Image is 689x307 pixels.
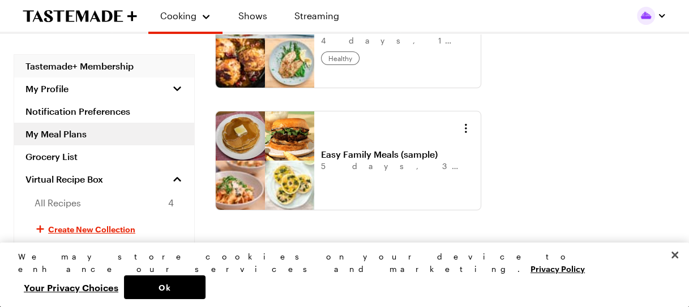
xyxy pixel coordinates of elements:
a: More information about your privacy, opens in a new tab [530,263,585,274]
div: Privacy [18,250,661,299]
a: To Tastemade Home Page [23,10,137,23]
div: We may store cookies on your device to enhance our services and marketing. [18,250,661,275]
span: Cooking [160,10,196,21]
a: Notification Preferences [14,100,194,123]
a: My Meal Plans [14,123,194,145]
button: Your Privacy Choices [18,275,124,299]
span: All Recipes [35,196,81,210]
button: My Profile [14,77,194,100]
button: Close [662,243,687,267]
a: Grocery List [14,145,194,168]
a: Healthy Weeknight Dinners (sample) [321,12,461,34]
span: 4 [168,196,174,210]
button: Create New Collection [14,215,194,243]
a: Tastemade+ Membership [14,55,194,77]
a: Easy Family Meals (sample) [321,149,461,160]
img: Profile picture [637,7,655,25]
a: Virtual Recipe Box [14,168,194,191]
button: Ok [124,275,206,299]
button: Cooking [160,5,211,27]
span: Virtual Recipe Box [25,174,103,185]
span: My Profile [25,83,69,94]
a: All Recipes4 [14,191,194,215]
span: Create New Collection [48,223,135,235]
button: Profile picture [637,7,666,25]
